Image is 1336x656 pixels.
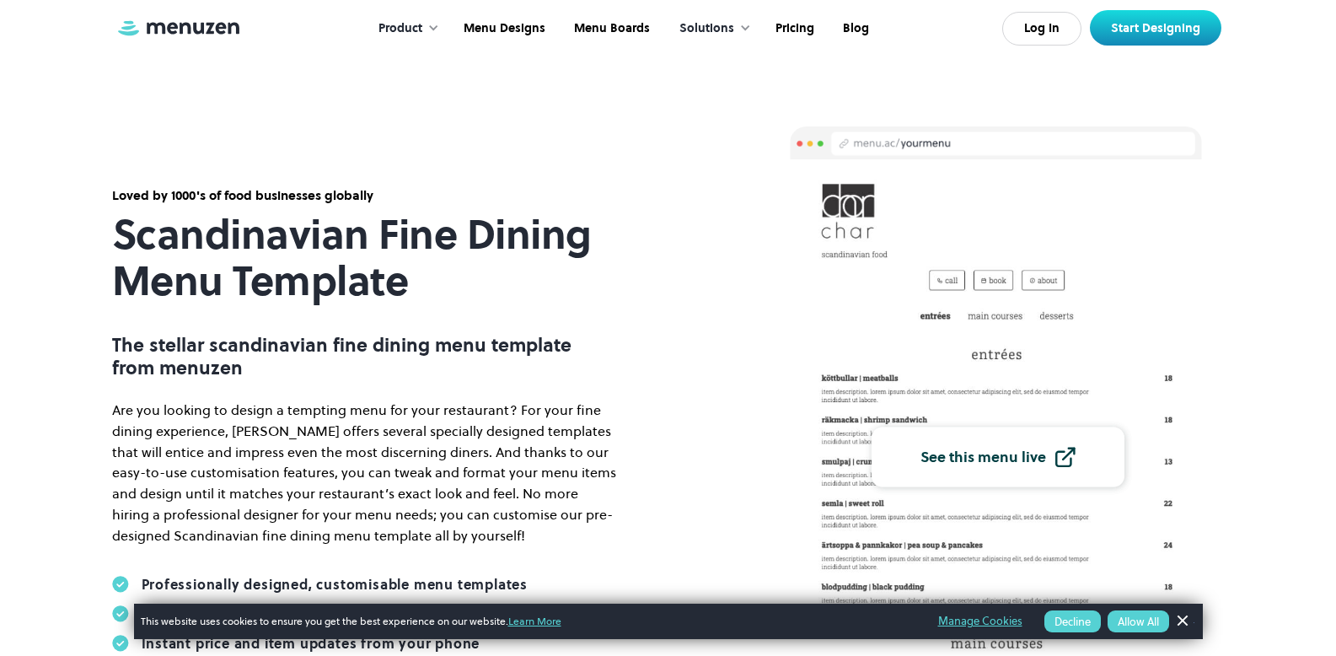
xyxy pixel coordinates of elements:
[112,212,618,304] h1: Scandinavian Fine Dining Menu Template
[759,3,827,55] a: Pricing
[872,427,1124,487] a: See this menu live
[663,3,759,55] div: Solutions
[112,400,618,546] p: Are you looking to design a tempting menu for your restaurant? For your fine dining experience, [...
[1108,610,1169,632] button: Allow All
[142,635,480,652] div: Instant price and item updates from your phone
[1090,10,1221,46] a: Start Designing
[1044,610,1101,632] button: Decline
[112,186,618,205] div: Loved by 1000's of food businesses globally
[362,3,448,55] div: Product
[378,19,422,38] div: Product
[938,612,1022,631] a: Manage Cookies
[448,3,558,55] a: Menu Designs
[1002,12,1081,46] a: Log In
[1169,609,1194,634] a: Dismiss Banner
[141,614,915,629] span: This website uses cookies to ensure you get the best experience on our website.
[558,3,663,55] a: Menu Boards
[112,334,618,379] p: The stellar scandinavian fine dining menu template from menuzen
[508,614,561,628] a: Learn More
[920,449,1046,465] div: See this menu live
[827,3,882,55] a: Blog
[142,576,528,593] div: Professionally designed, customisable menu templates
[679,19,734,38] div: Solutions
